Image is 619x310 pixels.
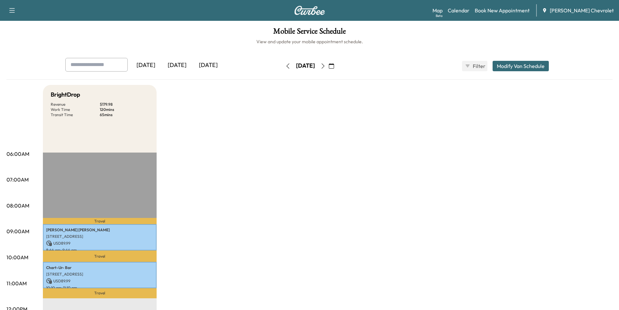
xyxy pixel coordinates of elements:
p: $ 179.98 [100,102,149,107]
a: MapBeta [432,7,443,14]
p: USD 89.99 [46,278,153,284]
p: Chart-Ur- Bar [46,265,153,270]
p: Travel [43,250,157,262]
span: Filter [473,62,484,70]
div: Beta [436,13,443,18]
p: Travel [43,218,157,224]
h5: BrightDrop [51,90,80,99]
p: 8:44 am - 9:44 am [46,248,153,253]
p: Revenue [51,102,100,107]
p: Work Time [51,107,100,112]
button: Filter [462,61,487,71]
p: USD 89.99 [46,240,153,246]
p: 08:00AM [6,202,29,209]
div: [DATE] [130,58,161,73]
p: 65 mins [100,112,149,117]
p: 10:00AM [6,253,28,261]
p: 07:00AM [6,176,29,183]
h1: Mobile Service Schedule [6,27,613,38]
p: [STREET_ADDRESS] [46,234,153,239]
p: 10:10 am - 11:10 am [46,285,153,290]
p: 11:00AM [6,279,27,287]
a: Book New Appointment [475,7,530,14]
div: [DATE] [296,62,315,70]
img: Curbee Logo [294,6,325,15]
a: Calendar [448,7,470,14]
div: [DATE] [193,58,224,73]
div: [DATE] [161,58,193,73]
p: 120 mins [100,107,149,112]
p: 09:00AM [6,227,29,235]
span: [PERSON_NAME] Chevrolet [550,7,614,14]
h6: View and update your mobile appointment schedule. [6,38,613,45]
p: [STREET_ADDRESS] [46,272,153,277]
p: Travel [43,288,157,298]
p: [PERSON_NAME] [PERSON_NAME] [46,227,153,233]
p: Transit Time [51,112,100,117]
button: Modify Van Schedule [493,61,549,71]
p: 06:00AM [6,150,29,158]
